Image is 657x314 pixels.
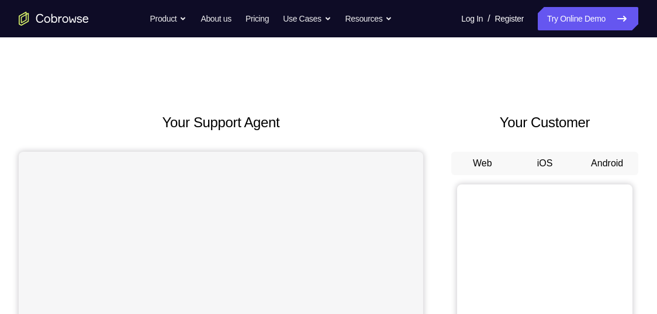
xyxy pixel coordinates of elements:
[451,112,638,133] h2: Your Customer
[245,7,269,30] a: Pricing
[451,152,514,175] button: Web
[345,7,393,30] button: Resources
[150,7,187,30] button: Product
[200,7,231,30] a: About us
[19,112,423,133] h2: Your Support Agent
[495,7,524,30] a: Register
[487,12,490,26] span: /
[576,152,638,175] button: Android
[538,7,638,30] a: Try Online Demo
[514,152,576,175] button: iOS
[283,7,331,30] button: Use Cases
[461,7,483,30] a: Log In
[19,12,89,26] a: Go to the home page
